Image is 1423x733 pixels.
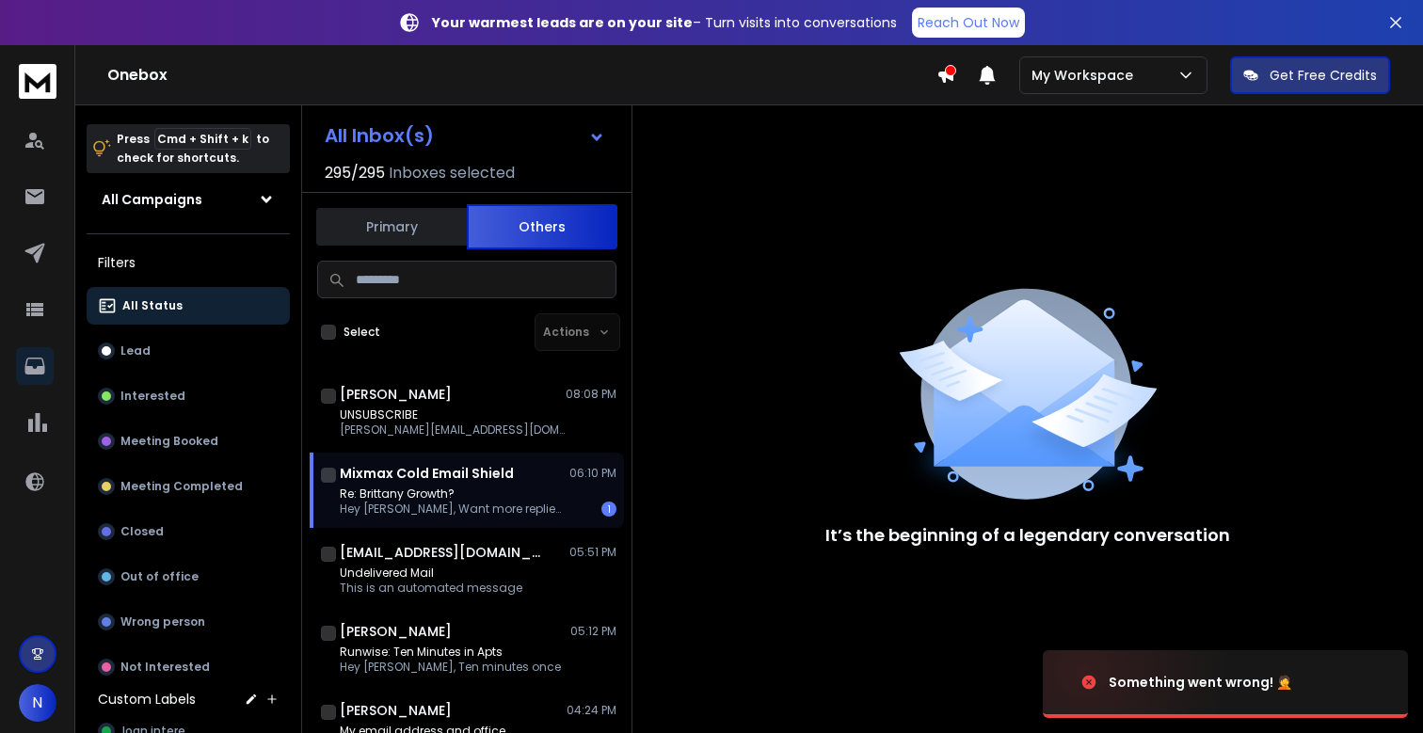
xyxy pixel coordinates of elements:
[340,645,561,660] p: Runwise: Ten Minutes in Apts
[569,466,616,481] p: 06:10 PM
[120,479,243,494] p: Meeting Completed
[340,407,566,422] p: UNSUBSCRIBE
[340,622,452,641] h1: [PERSON_NAME]
[19,684,56,722] button: N
[1270,66,1377,85] p: Get Free Credits
[325,162,385,184] span: 295 / 295
[102,190,202,209] h1: All Campaigns
[340,486,566,502] p: Re: Brittany Growth?
[87,249,290,276] h3: Filters
[340,581,522,596] p: This is an automated message
[340,385,452,404] h1: [PERSON_NAME]
[570,624,616,639] p: 05:12 PM
[316,206,467,247] button: Primary
[120,614,205,629] p: Wrong person
[310,117,620,154] button: All Inbox(s)
[1230,56,1390,94] button: Get Free Credits
[432,13,897,32] p: – Turn visits into conversations
[87,287,290,325] button: All Status
[87,513,290,550] button: Closed
[1109,673,1292,692] div: Something went wrong! 🤦
[340,422,566,438] p: [PERSON_NAME][EMAIL_ADDRESS][DOMAIN_NAME] > On [DATE],
[107,64,936,87] h1: Onebox
[340,660,561,675] p: Hey [PERSON_NAME], Ten minutes once
[340,464,514,483] h1: Mixmax Cold Email Shield
[340,701,452,720] h1: [PERSON_NAME]
[340,543,547,562] h1: [EMAIL_ADDRESS][DOMAIN_NAME]
[918,13,1019,32] p: Reach Out Now
[432,13,693,32] strong: Your warmest leads are on your site
[389,162,515,184] h3: Inboxes selected
[120,389,185,404] p: Interested
[117,130,269,167] p: Press to check for shortcuts.
[87,332,290,370] button: Lead
[467,204,617,249] button: Others
[120,524,164,539] p: Closed
[120,660,210,675] p: Not Interested
[1043,631,1231,733] img: image
[825,522,1230,549] p: It’s the beginning of a legendary conversation
[569,545,616,560] p: 05:51 PM
[87,603,290,641] button: Wrong person
[120,569,199,584] p: Out of office
[87,422,290,460] button: Meeting Booked
[1031,66,1141,85] p: My Workspace
[154,128,251,150] span: Cmd + Shift + k
[87,377,290,415] button: Interested
[87,558,290,596] button: Out of office
[120,434,218,449] p: Meeting Booked
[122,298,183,313] p: All Status
[567,703,616,718] p: 04:24 PM
[87,648,290,686] button: Not Interested
[344,325,380,340] label: Select
[912,8,1025,38] a: Reach Out Now
[325,126,434,145] h1: All Inbox(s)
[87,181,290,218] button: All Campaigns
[340,566,522,581] p: Undelivered Mail
[87,468,290,505] button: Meeting Completed
[19,64,56,99] img: logo
[566,387,616,402] p: 08:08 PM
[98,690,196,709] h3: Custom Labels
[340,502,566,517] p: Hey [PERSON_NAME], Want more replies to
[601,502,616,517] div: 1
[120,343,151,359] p: Lead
